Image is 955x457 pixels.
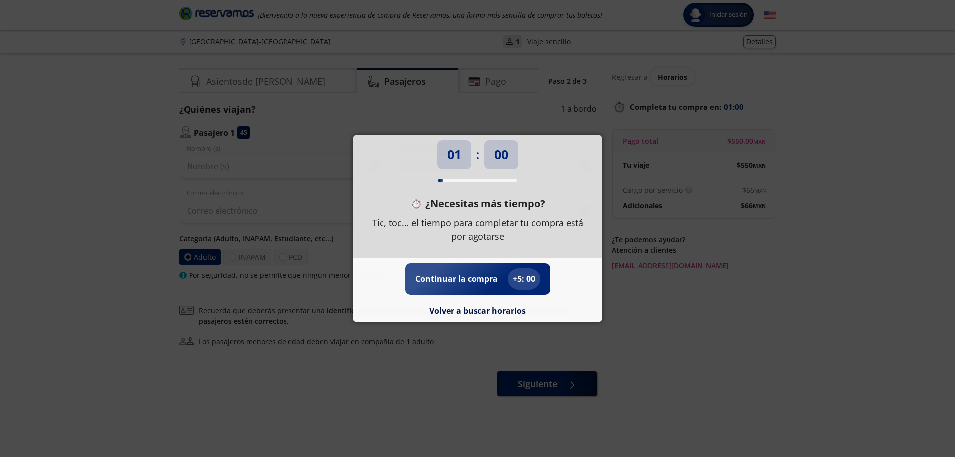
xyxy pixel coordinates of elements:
p: 00 [494,145,508,164]
p: 01 [447,145,461,164]
p: + 5 : 00 [513,273,535,285]
p: : [476,145,479,164]
p: Tic, toc… el tiempo para completar tu compra está por agotarse [368,216,587,243]
button: Volver a buscar horarios [429,305,526,317]
button: Continuar la compra+5: 00 [415,268,540,290]
p: Continuar la compra [415,273,498,285]
p: ¿Necesitas más tiempo? [425,196,545,211]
